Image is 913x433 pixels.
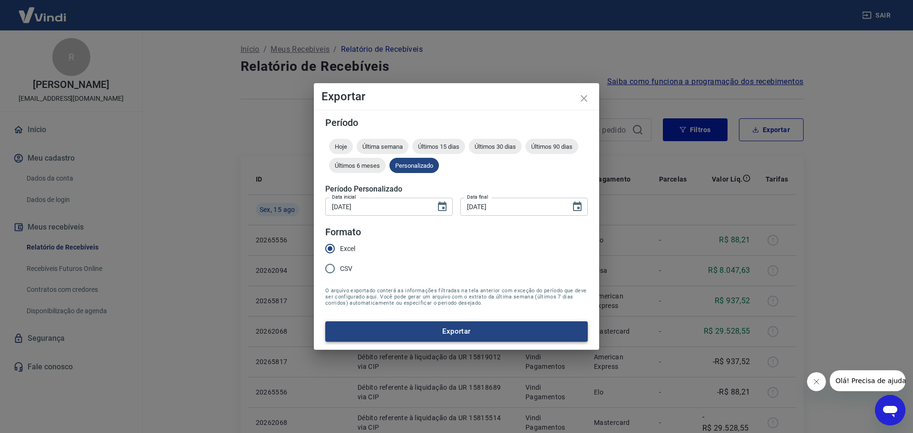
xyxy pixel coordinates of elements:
[807,372,826,391] iframe: Fechar mensagem
[329,158,386,173] div: Últimos 6 meses
[412,143,465,150] span: Últimos 15 dias
[568,197,587,216] button: Choose date, selected date is 15 de ago de 2025
[433,197,452,216] button: Choose date, selected date is 15 de ago de 2025
[325,288,588,306] span: O arquivo exportado conterá as informações filtradas na tela anterior com exceção do período que ...
[340,244,355,254] span: Excel
[460,198,564,215] input: DD/MM/YYYY
[325,321,588,341] button: Exportar
[325,184,588,194] h5: Período Personalizado
[325,225,361,239] legend: Formato
[875,395,905,425] iframe: Botão para abrir a janela de mensagens
[412,139,465,154] div: Últimos 15 dias
[329,143,353,150] span: Hoje
[321,91,592,102] h4: Exportar
[325,198,429,215] input: DD/MM/YYYY
[469,139,522,154] div: Últimos 30 dias
[329,139,353,154] div: Hoje
[325,118,588,127] h5: Período
[6,7,80,14] span: Olá! Precisa de ajuda?
[329,162,386,169] span: Últimos 6 meses
[340,264,352,274] span: CSV
[469,143,522,150] span: Últimos 30 dias
[573,87,595,110] button: close
[525,139,578,154] div: Últimos 90 dias
[389,158,439,173] div: Personalizado
[389,162,439,169] span: Personalizado
[357,143,408,150] span: Última semana
[525,143,578,150] span: Últimos 90 dias
[357,139,408,154] div: Última semana
[830,370,905,391] iframe: Mensagem da empresa
[332,193,356,201] label: Data inicial
[467,193,488,201] label: Data final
